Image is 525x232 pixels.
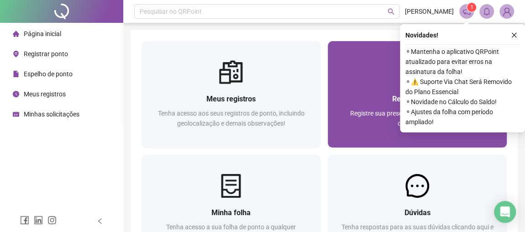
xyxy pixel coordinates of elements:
[405,30,438,40] span: Novidades !
[97,218,103,224] span: left
[392,95,443,103] span: Registrar ponto
[511,32,517,38] span: close
[24,70,73,78] span: Espelho de ponto
[13,71,19,77] span: file
[13,51,19,57] span: environment
[24,111,79,118] span: Minhas solicitações
[405,47,520,77] span: ⚬ Mantenha o aplicativo QRPoint atualizado para evitar erros na assinatura da folha!
[500,5,514,18] img: 73922
[211,208,251,217] span: Minha folha
[494,201,516,223] div: Open Intercom Messenger
[13,91,19,97] span: clock-circle
[34,216,43,225] span: linkedin
[405,6,454,16] span: [PERSON_NAME]
[24,90,66,98] span: Meus registros
[206,95,256,103] span: Meus registros
[20,216,29,225] span: facebook
[470,4,473,11] span: 1
[483,7,491,16] span: bell
[388,8,394,15] span: search
[13,31,19,37] span: home
[158,110,304,127] span: Tenha acesso aos seus registros de ponto, incluindo geolocalização e demais observações!
[467,3,476,12] sup: 1
[142,41,320,148] a: Meus registrosTenha acesso aos seus registros de ponto, incluindo geolocalização e demais observa...
[24,50,68,58] span: Registrar ponto
[404,208,430,217] span: Dúvidas
[47,216,57,225] span: instagram
[405,97,520,107] span: ⚬ Novidade no Cálculo do Saldo!
[405,77,520,97] span: ⚬ ⚠️ Suporte Via Chat Será Removido do Plano Essencial
[462,7,471,16] span: notification
[350,110,485,127] span: Registre sua presença com rapidez e segurança clicando aqui!
[405,107,520,127] span: ⚬ Ajustes da folha com período ampliado!
[328,41,507,148] a: Registrar pontoRegistre sua presença com rapidez e segurança clicando aqui!
[24,30,61,37] span: Página inicial
[13,111,19,117] span: schedule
